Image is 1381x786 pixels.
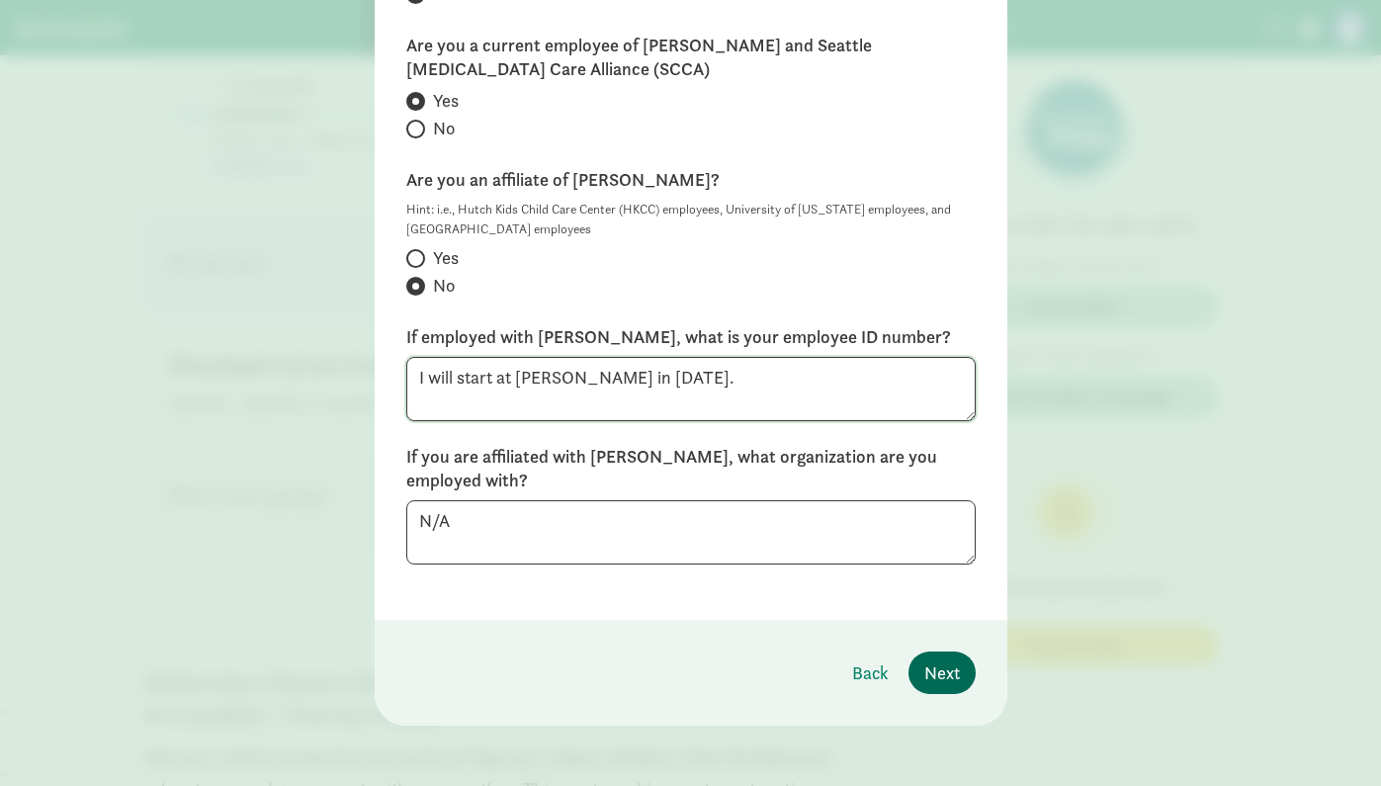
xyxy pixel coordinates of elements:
[433,117,455,140] span: No
[433,89,459,113] span: Yes
[852,659,889,686] span: Back
[924,659,960,686] span: Next
[406,168,976,192] label: Are you an affiliate of [PERSON_NAME]?
[433,246,459,270] span: Yes
[406,200,976,238] div: Hint: i.e., Hutch Kids Child Care Center (HKCC) employees, University of [US_STATE] employees, an...
[433,274,455,298] span: No
[406,445,976,492] label: If you are affiliated with [PERSON_NAME], what organization are you employed with?
[908,652,976,694] button: Next
[406,34,976,81] label: Are you a current employee of [PERSON_NAME] and Seattle [MEDICAL_DATA] Care Alliance (SCCA)
[836,652,905,694] button: Back
[406,325,976,349] label: If employed with [PERSON_NAME], what is your employee ID number?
